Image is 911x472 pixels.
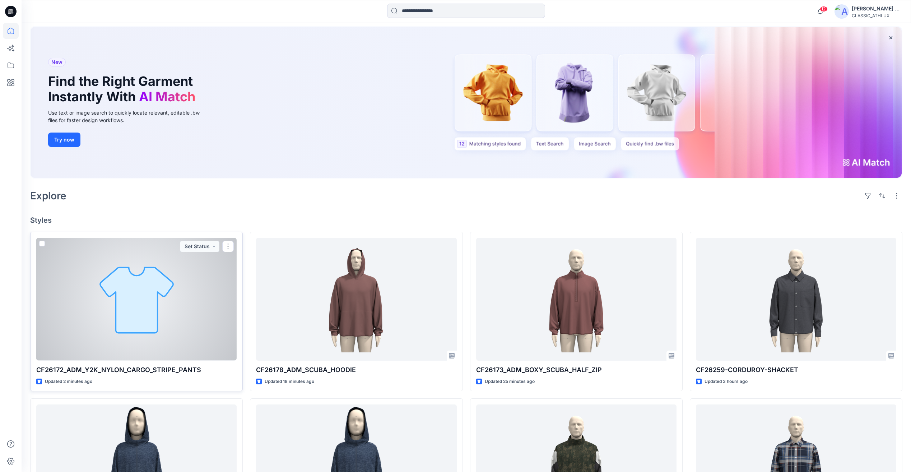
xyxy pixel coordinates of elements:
h1: Find the Right Garment Instantly With [48,74,199,105]
a: CF26259-CORDUROY-SHACKET [696,238,896,360]
button: Try now [48,133,80,147]
p: CF26173_ADM_BOXY_SCUBA_HALF_ZIP [476,365,677,375]
p: Updated 3 hours ago [705,378,748,385]
p: CF26259-CORDUROY-SHACKET [696,365,896,375]
span: AI Match [139,89,195,105]
span: 12 [820,6,828,12]
p: CF26172_ADM_Y2K_NYLON_CARGO_STRIPE_PANTS [36,365,237,375]
div: [PERSON_NAME] Cfai [852,4,902,13]
p: Updated 18 minutes ago [265,378,314,385]
a: CF26173_ADM_BOXY_SCUBA_HALF_ZIP [476,238,677,360]
p: Updated 25 minutes ago [485,378,535,385]
div: CLASSIC_ATHLUX [852,13,902,18]
h4: Styles [30,216,902,225]
div: Use text or image search to quickly locate relevant, editable .bw files for faster design workflows. [48,109,210,124]
a: CF26178_ADM_SCUBA_HOODIE [256,238,456,360]
img: avatar [835,4,849,19]
h2: Explore [30,190,66,202]
span: New [51,58,62,66]
p: CF26178_ADM_SCUBA_HOODIE [256,365,456,375]
a: CF26172_ADM_Y2K_NYLON_CARGO_STRIPE_PANTS [36,238,237,360]
p: Updated 2 minutes ago [45,378,92,385]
